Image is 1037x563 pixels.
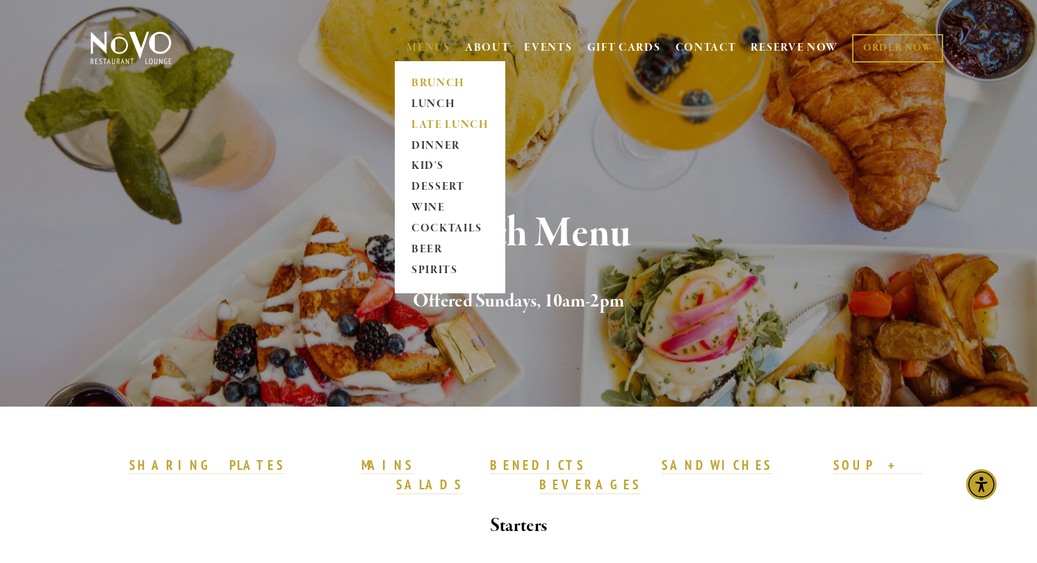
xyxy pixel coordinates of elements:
a: BEER [407,240,493,261]
h2: Offered Sundays, 10am-2pm [113,287,924,316]
a: SPIRITS [407,261,493,281]
img: Novo Restaurant &amp; Lounge [88,31,174,65]
a: MENUS [407,41,450,55]
strong: MAINS [361,457,414,473]
a: SHARING PLATES [129,457,285,475]
a: WINE [407,198,493,219]
a: DINNER [407,136,493,156]
a: MAINS [361,457,414,475]
a: BENEDICTS [490,457,586,475]
a: SOUP + SALADS [396,457,922,494]
strong: SANDWICHES [662,457,773,473]
strong: SHARING PLATES [129,457,285,473]
a: ORDER NOW [852,34,943,63]
a: KID'S [407,156,493,177]
strong: Starters [490,514,547,538]
div: Accessibility Menu [966,469,997,500]
a: LUNCH [407,94,493,115]
a: ABOUT [465,41,510,55]
a: BRUNCH [407,73,493,94]
strong: BEVERAGES [539,476,641,493]
a: LATE LUNCH [407,115,493,136]
h1: Brunch Menu [113,211,924,256]
a: RESERVE NOW [751,35,838,61]
a: CONTACT [676,35,737,61]
a: EVENTS [524,41,572,55]
strong: BENEDICTS [490,457,586,473]
a: SANDWICHES [662,457,773,475]
a: BEVERAGES [539,476,641,494]
a: GIFT CARDS [587,35,661,61]
a: COCKTAILS [407,219,493,240]
a: DESSERT [407,177,493,198]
